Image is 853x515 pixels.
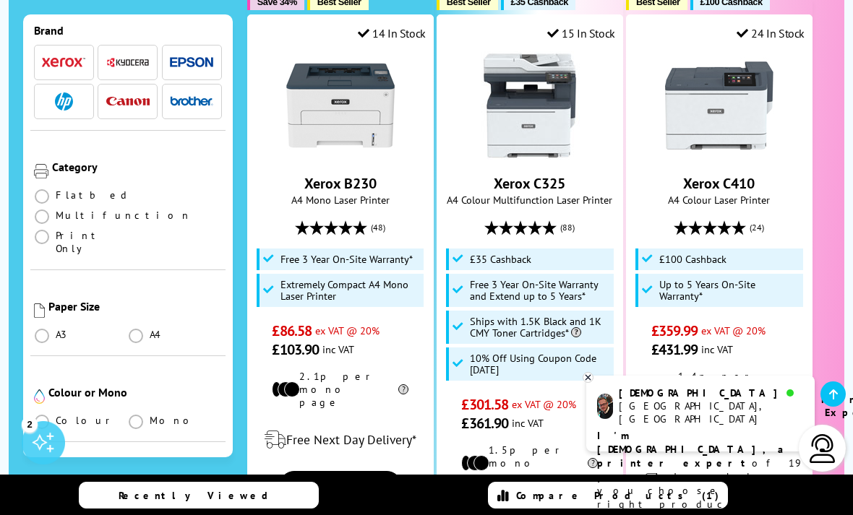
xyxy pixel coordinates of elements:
[461,414,508,433] span: £361.90
[56,229,128,255] span: Print Only
[52,160,222,174] div: Category
[476,51,584,160] img: Xerox C325
[150,328,163,341] span: A4
[808,434,837,463] img: user-headset-light.svg
[619,399,803,425] div: [GEOGRAPHIC_DATA], [GEOGRAPHIC_DATA]
[516,489,719,502] span: Compare Products (1)
[56,209,192,222] span: Multifunction
[280,279,420,302] span: Extremely Compact A4 Mono Laser Printer
[488,482,728,508] a: Compare Products (1)
[42,58,85,68] img: Xerox
[750,214,764,241] span: (24)
[170,57,213,68] img: Epson
[279,471,402,501] a: View
[651,340,698,359] span: £431.99
[34,164,48,178] img: Category
[106,97,150,106] img: Canon
[38,53,90,72] button: Xerox
[286,51,395,160] img: Xerox B230
[56,414,116,427] span: Colour
[102,92,154,111] button: Canon
[304,174,377,193] a: Xerox B230
[22,416,38,432] div: 2
[651,321,698,340] span: £359.99
[170,96,213,106] img: Brother
[166,53,218,72] button: Epson
[597,394,613,419] img: chris-livechat.png
[119,489,283,502] span: Recently Viewed
[106,57,150,68] img: Kyocera
[48,385,222,399] div: Colour or Mono
[255,420,426,460] div: modal_delivery
[272,370,408,409] li: 2.1p per mono page
[659,254,726,265] span: £100 Cashback
[619,386,803,399] div: [DEMOGRAPHIC_DATA]
[659,279,799,302] span: Up to 5 Years On-Site Warranty*
[166,92,218,111] button: Brother
[150,414,197,427] span: Mono
[651,370,788,409] li: 1.4p per mono page
[322,342,354,356] span: inc VAT
[445,193,615,207] span: A4 Colour Multifunction Laser Printer
[470,352,609,376] span: 10% Off Using Coupon Code [DATE]
[272,340,319,359] span: £103.90
[597,429,804,511] p: of 19 years! I can help you choose the right product
[737,26,805,40] div: 24 In Stock
[102,53,154,72] button: Kyocera
[512,397,576,411] span: ex VAT @ 20%
[272,321,312,340] span: £86.58
[470,254,531,265] span: £35 Cashback
[597,429,788,469] b: I'm [DEMOGRAPHIC_DATA], a printer expert
[470,279,609,302] span: Free 3 Year On-Site Warranty and Extend up to 5 Years*
[665,148,773,163] a: Xerox C410
[48,299,222,313] div: Paper Size
[665,51,773,160] img: Xerox C410
[494,174,565,193] a: Xerox C325
[38,92,90,111] button: HP
[701,324,766,337] span: ex VAT @ 20%
[55,92,73,111] img: HP
[512,416,544,430] span: inc VAT
[371,214,385,241] span: (48)
[476,148,584,163] a: Xerox C325
[701,342,733,356] span: inc VAT
[280,254,413,265] span: Free 3 Year On-Site Warranty*
[560,214,575,241] span: (88)
[56,328,69,341] span: A3
[34,389,45,404] img: Colour or Mono
[255,193,426,207] span: A4 Mono Laser Printer
[470,316,609,339] span: Ships with 1.5K Black and 1K CMY Toner Cartridges*
[547,26,615,40] div: 15 In Stock
[461,395,508,414] span: £301.58
[79,482,319,508] a: Recently Viewed
[315,324,380,337] span: ex VAT @ 20%
[358,26,426,40] div: 14 In Stock
[634,193,805,207] span: A4 Colour Laser Printer
[34,23,222,38] div: Brand
[461,443,598,482] li: 1.5p per mono page
[34,303,45,318] img: Paper Size
[56,189,132,202] span: Flatbed
[683,174,755,193] a: Xerox C410
[286,148,395,163] a: Xerox B230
